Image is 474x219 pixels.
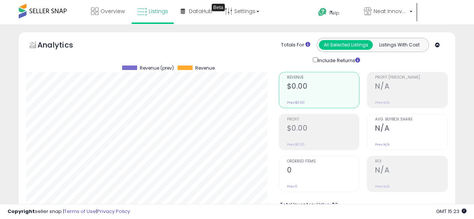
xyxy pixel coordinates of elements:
span: Neat Innovations [374,7,407,15]
span: Avg. Buybox Share [375,118,447,122]
div: Tooltip anchor [212,4,225,11]
span: Help [329,10,339,16]
a: Terms of Use [64,208,96,215]
button: All Selected Listings [319,40,373,50]
span: Revenue [195,66,215,71]
span: Revenue (prev) [140,66,174,71]
span: ROI [375,159,447,164]
h2: N/A [375,124,447,134]
div: Include Returns [307,56,369,64]
span: 2025-10-14 15:23 GMT [436,208,467,215]
h2: N/A [375,82,447,92]
span: Revenue [287,76,359,80]
i: Get Help [318,7,327,17]
h2: $0.00 [287,82,359,92]
small: Prev: N/A [375,100,390,105]
span: Listings [149,7,168,15]
span: Profit [PERSON_NAME] [375,76,447,80]
h2: 0 [287,166,359,176]
a: Help [312,2,357,24]
li: $0 [280,200,442,209]
small: Prev: 0 [287,184,298,189]
span: Ordered Items [287,159,359,164]
small: Prev: N/A [375,184,390,189]
span: DataHub [189,7,212,15]
a: Privacy Policy [97,208,130,215]
small: Prev: N/A [375,142,390,147]
div: Totals For [281,42,310,49]
button: Listings With Cost [372,40,426,50]
b: Total Inventory Value: [280,201,331,208]
small: Prev: $0.00 [287,100,305,105]
div: seller snap | | [7,208,130,215]
span: Overview [100,7,125,15]
span: Profit [287,118,359,122]
h5: Analytics [37,40,88,52]
h2: N/A [375,166,447,176]
strong: Copyright [7,208,35,215]
small: Prev: $0.00 [287,142,305,147]
h2: $0.00 [287,124,359,134]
